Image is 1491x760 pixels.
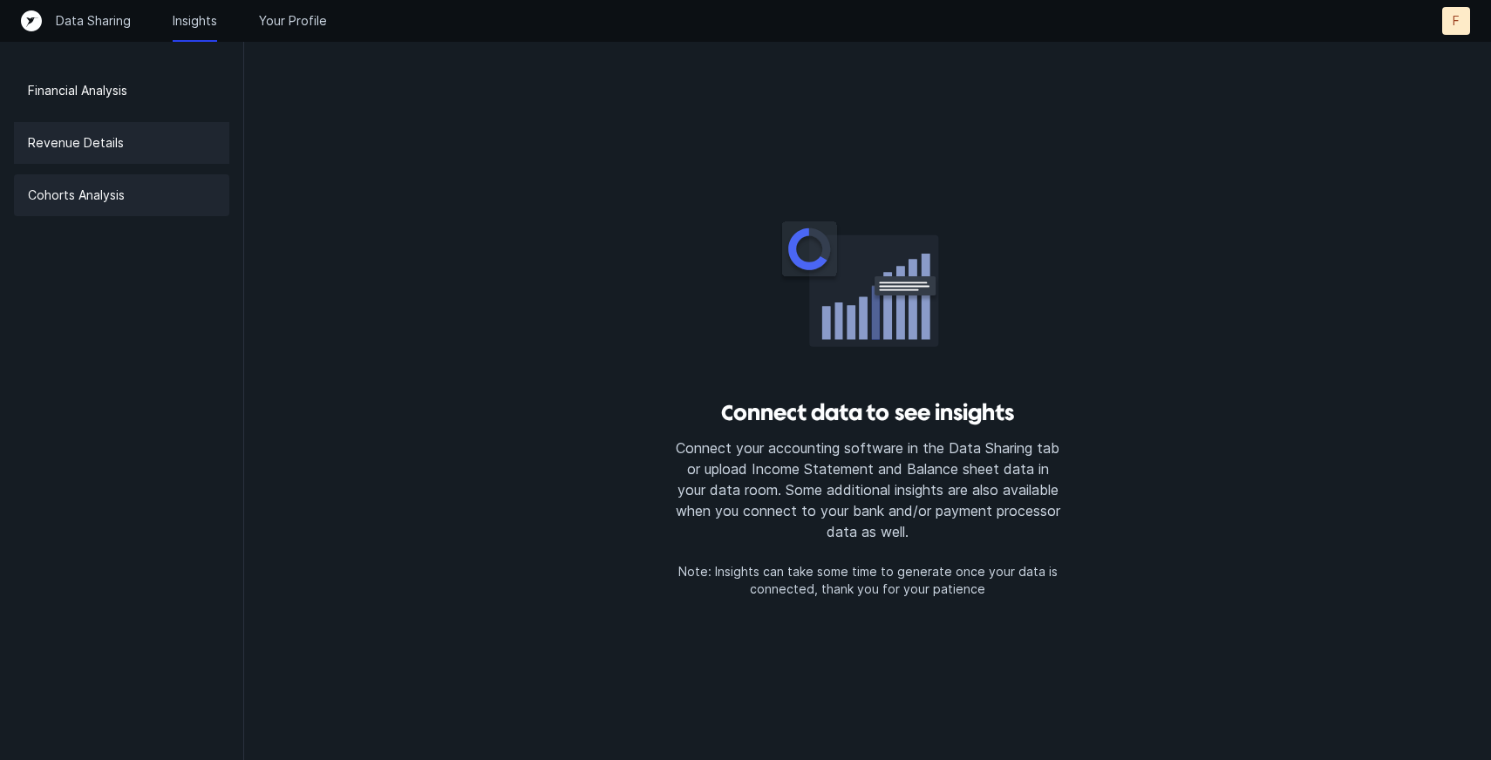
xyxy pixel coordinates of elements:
a: Data Sharing [56,12,131,30]
p: Cohorts Analysis [28,185,125,206]
a: Your Profile [259,12,327,30]
p: Connect your accounting software in the Data Sharing tab or upload Income Statement and Balance s... [672,438,1063,542]
p: Revenue Details [28,132,124,153]
a: Insights [173,12,217,30]
a: Financial Analysis [14,70,229,112]
a: Revenue Details [14,122,229,164]
h3: Connect data to see insights [672,399,1063,427]
p: Financial Analysis [28,80,127,101]
p: Note: Insights can take some time to generate once your data is connected, thank you for your pat... [672,563,1063,598]
p: F [1453,12,1460,30]
button: F [1442,7,1470,35]
a: Cohorts Analysis [14,174,229,216]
